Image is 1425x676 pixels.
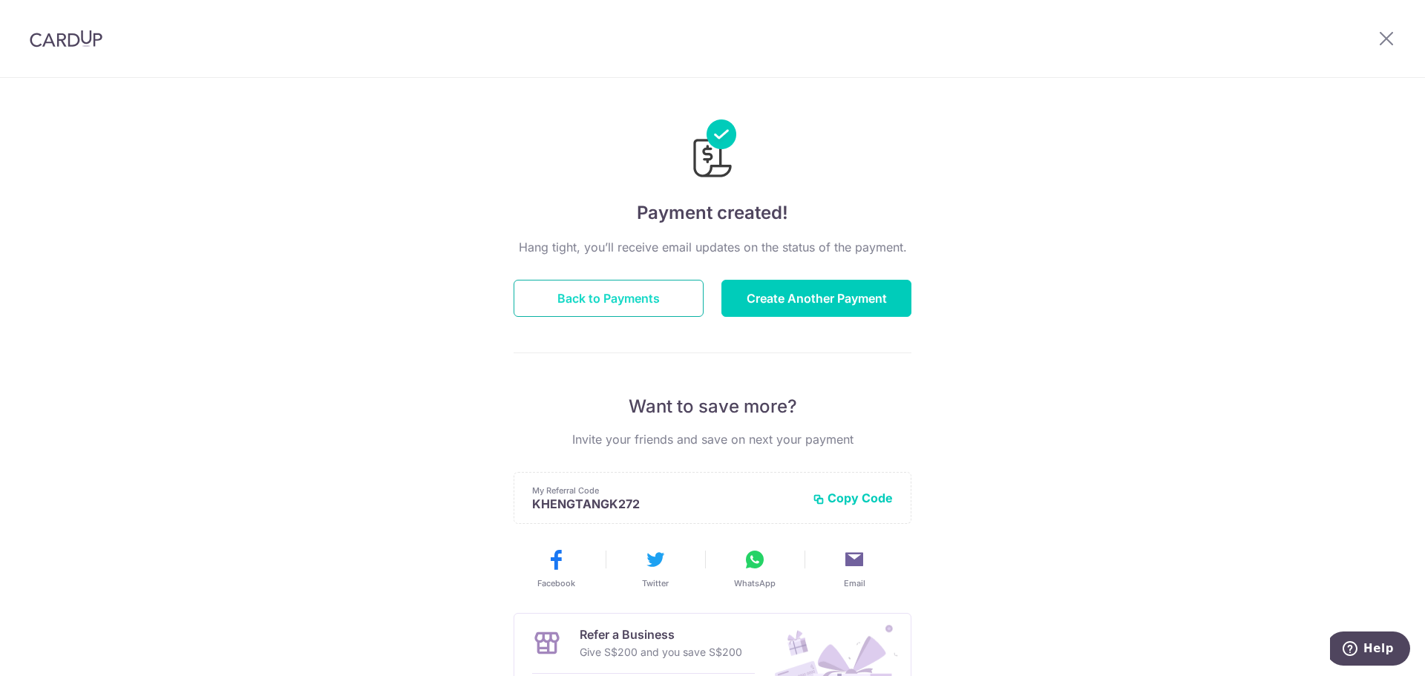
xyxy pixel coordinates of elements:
[721,280,911,317] button: Create Another Payment
[734,577,776,589] span: WhatsApp
[844,577,865,589] span: Email
[514,395,911,419] p: Want to save more?
[612,548,699,589] button: Twitter
[514,200,911,226] h4: Payment created!
[532,485,801,496] p: My Referral Code
[514,238,911,256] p: Hang tight, you’ll receive email updates on the status of the payment.
[689,119,736,182] img: Payments
[512,548,600,589] button: Facebook
[1330,631,1410,669] iframe: Opens a widget where you can find more information
[30,30,102,47] img: CardUp
[813,490,893,505] button: Copy Code
[711,548,799,589] button: WhatsApp
[810,548,898,589] button: Email
[580,626,742,643] p: Refer a Business
[642,577,669,589] span: Twitter
[514,430,911,448] p: Invite your friends and save on next your payment
[580,643,742,661] p: Give S$200 and you save S$200
[537,577,575,589] span: Facebook
[532,496,801,511] p: KHENGTANGK272
[514,280,704,317] button: Back to Payments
